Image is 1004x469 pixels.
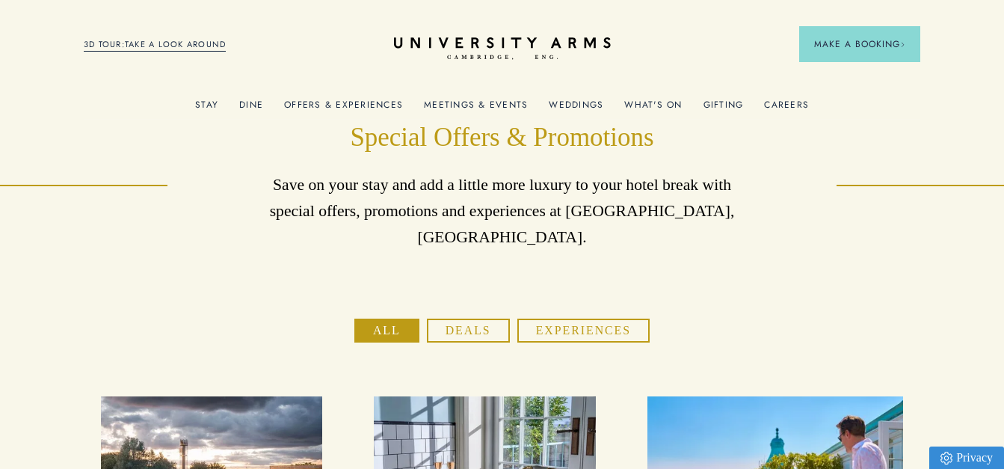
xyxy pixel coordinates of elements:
a: Offers & Experiences [284,99,403,119]
button: Experiences [517,319,650,342]
button: Deals [427,319,510,342]
button: Make a BookingArrow icon [799,26,920,62]
a: Stay [195,99,218,119]
img: Arrow icon [900,42,905,47]
h1: Special Offers & Promotions [251,120,754,155]
a: What's On [624,99,682,119]
a: 3D TOUR:TAKE A LOOK AROUND [84,38,227,52]
img: Privacy [940,452,952,465]
button: All [354,319,419,342]
a: Privacy [929,447,1004,469]
a: Meetings & Events [424,99,528,119]
span: Make a Booking [814,37,905,51]
a: Weddings [549,99,603,119]
a: Careers [764,99,809,119]
a: Dine [239,99,263,119]
a: Home [394,37,611,61]
p: Save on your stay and add a little more luxury to your hotel break with special offers, promotion... [251,172,754,250]
a: Gifting [703,99,744,119]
